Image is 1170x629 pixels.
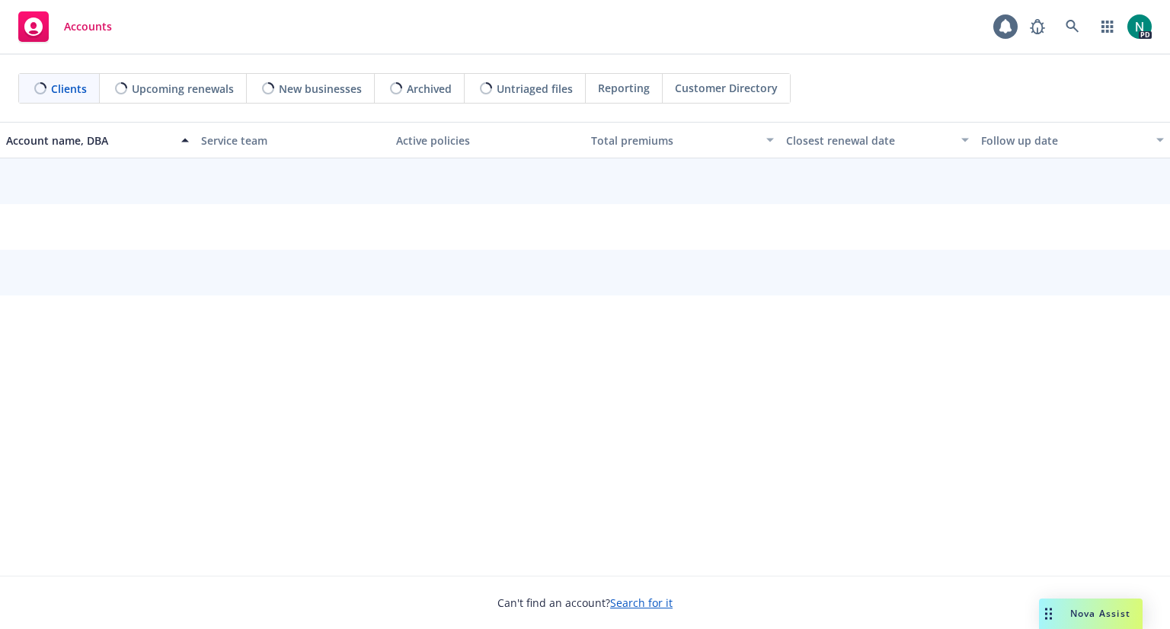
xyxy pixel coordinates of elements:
span: Reporting [598,80,650,96]
button: Total premiums [585,122,780,158]
a: Switch app [1092,11,1123,42]
div: Total premiums [591,133,757,148]
a: Search for it [610,595,673,610]
span: Customer Directory [675,80,778,96]
span: Upcoming renewals [132,81,234,97]
button: Closest renewal date [780,122,975,158]
a: Report a Bug [1022,11,1053,42]
button: Active policies [390,122,585,158]
span: New businesses [279,81,362,97]
button: Service team [195,122,390,158]
span: Can't find an account? [497,595,673,611]
span: Archived [407,81,452,97]
div: Active policies [396,133,579,148]
span: Clients [51,81,87,97]
img: photo [1127,14,1152,39]
span: Accounts [64,21,112,33]
a: Search [1057,11,1088,42]
a: Accounts [12,5,118,48]
div: Closest renewal date [786,133,952,148]
div: Account name, DBA [6,133,172,148]
div: Service team [201,133,384,148]
button: Follow up date [975,122,1170,158]
div: Drag to move [1039,599,1058,629]
span: Untriaged files [497,81,573,97]
button: Nova Assist [1039,599,1143,629]
div: Follow up date [981,133,1147,148]
span: Nova Assist [1070,607,1130,620]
